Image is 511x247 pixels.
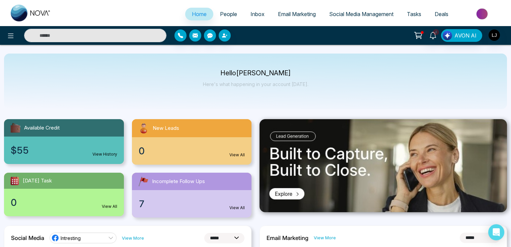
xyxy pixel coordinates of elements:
[128,173,256,218] a: Incomplete Follow Ups7View All
[137,175,149,187] img: followUps.svg
[203,70,308,76] p: Hello [PERSON_NAME]
[192,11,207,17] span: Home
[435,11,448,17] span: Deals
[11,195,17,210] span: 0
[11,143,29,157] span: $55
[213,8,244,20] a: People
[329,11,393,17] span: Social Media Management
[203,81,308,87] p: Here's what happening in your account [DATE].
[250,11,265,17] span: Inbox
[61,235,81,241] span: Intresting
[9,122,21,134] img: availableCredit.svg
[229,152,245,158] a: View All
[278,11,316,17] span: Email Marketing
[322,8,400,20] a: Social Media Management
[139,144,145,158] span: 0
[152,178,205,185] span: Incomplete Follow Ups
[407,11,421,17] span: Tasks
[441,29,482,42] button: AVON AI
[489,29,500,41] img: User Avatar
[139,197,145,211] span: 7
[443,31,452,40] img: Lead Flow
[24,124,60,132] span: Available Credit
[428,8,455,20] a: Deals
[454,31,477,39] span: AVON AI
[185,8,213,20] a: Home
[425,29,441,41] a: 4
[229,205,245,211] a: View All
[11,235,44,241] h2: Social Media
[260,119,507,212] img: .
[122,235,144,241] a: View More
[9,175,20,186] img: todayTask.svg
[137,122,150,135] img: newLeads.svg
[128,119,256,165] a: New Leads0View All
[23,177,52,185] span: [DATE] Task
[488,224,504,240] div: Open Intercom Messenger
[244,8,271,20] a: Inbox
[267,235,308,241] h2: Email Marketing
[220,11,237,17] span: People
[102,203,117,210] a: View All
[271,8,322,20] a: Email Marketing
[11,5,51,21] img: Nova CRM Logo
[92,151,117,157] a: View History
[458,6,507,21] img: Market-place.gif
[433,29,439,35] span: 4
[314,235,336,241] a: View More
[153,125,179,132] span: New Leads
[400,8,428,20] a: Tasks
